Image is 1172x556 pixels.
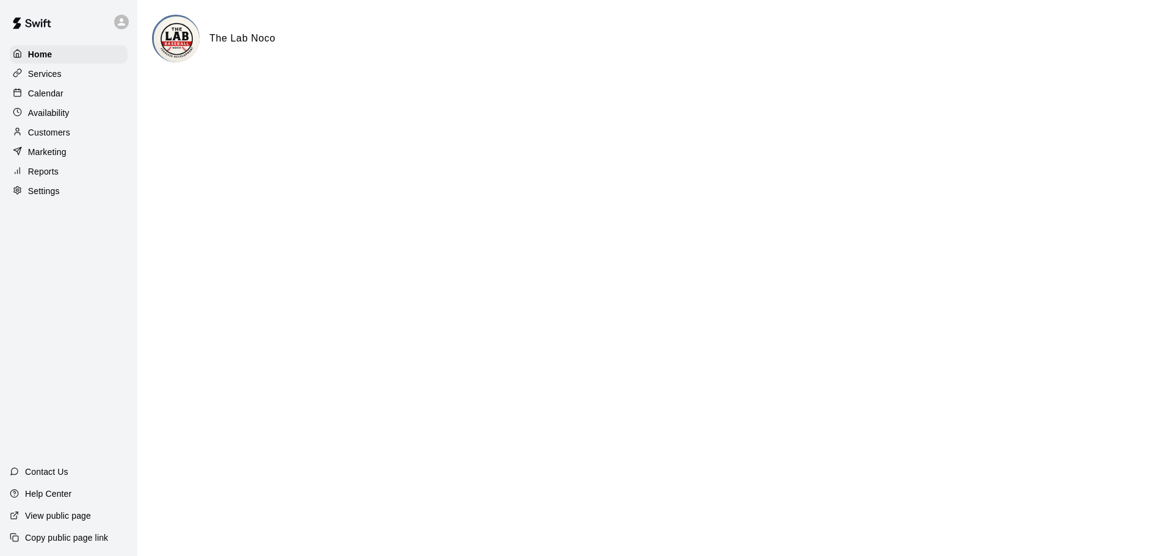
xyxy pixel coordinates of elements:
[28,87,63,99] p: Calendar
[10,123,128,142] a: Customers
[25,466,68,478] p: Contact Us
[10,65,128,83] a: Services
[25,488,71,500] p: Help Center
[10,84,128,103] a: Calendar
[28,68,62,80] p: Services
[10,182,128,200] a: Settings
[10,45,128,63] a: Home
[154,16,200,62] img: The Lab Noco logo
[28,126,70,139] p: Customers
[28,146,67,158] p: Marketing
[28,107,70,119] p: Availability
[10,104,128,122] a: Availability
[10,143,128,161] a: Marketing
[28,165,59,178] p: Reports
[10,162,128,181] a: Reports
[28,48,52,60] p: Home
[25,532,108,544] p: Copy public page link
[28,185,60,197] p: Settings
[209,31,275,46] h6: The Lab Noco
[25,510,91,522] p: View public page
